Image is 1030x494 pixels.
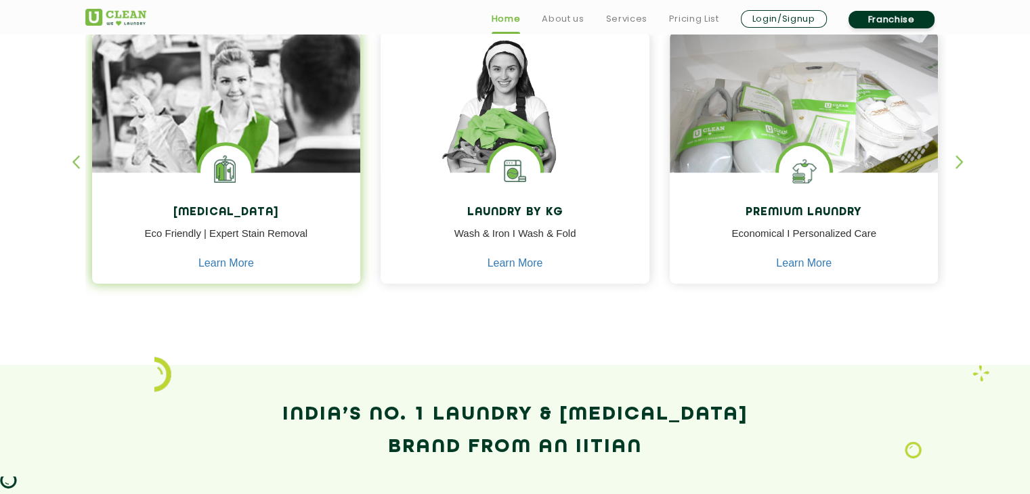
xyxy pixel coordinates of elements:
[492,11,521,27] a: Home
[680,226,928,256] p: Economical I Personalized Care
[198,257,254,269] a: Learn More
[102,226,351,256] p: Eco Friendly | Expert Stain Removal
[102,206,351,219] h4: [MEDICAL_DATA]
[776,257,832,269] a: Learn More
[391,226,639,256] p: Wash & Iron I Wash & Fold
[542,11,584,27] a: About us
[200,145,251,196] img: Laundry Services near me
[669,11,719,27] a: Pricing List
[154,357,171,392] img: icon_2.png
[85,399,945,464] h2: India’s No. 1 Laundry & [MEDICAL_DATA] Brand from an IITian
[741,10,827,28] a: Login/Signup
[905,441,922,459] img: Laundry
[605,11,647,27] a: Services
[680,206,928,219] h4: Premium Laundry
[92,32,361,248] img: Drycleaners near me
[972,365,989,382] img: Laundry wash and iron
[779,145,830,196] img: Shoes Cleaning
[488,257,543,269] a: Learn More
[670,32,939,211] img: laundry done shoes and clothes
[85,9,146,26] img: UClean Laundry and Dry Cleaning
[849,11,935,28] a: Franchise
[391,206,639,219] h4: Laundry by Kg
[490,145,540,196] img: laundry washing machine
[381,32,649,211] img: a girl with laundry basket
